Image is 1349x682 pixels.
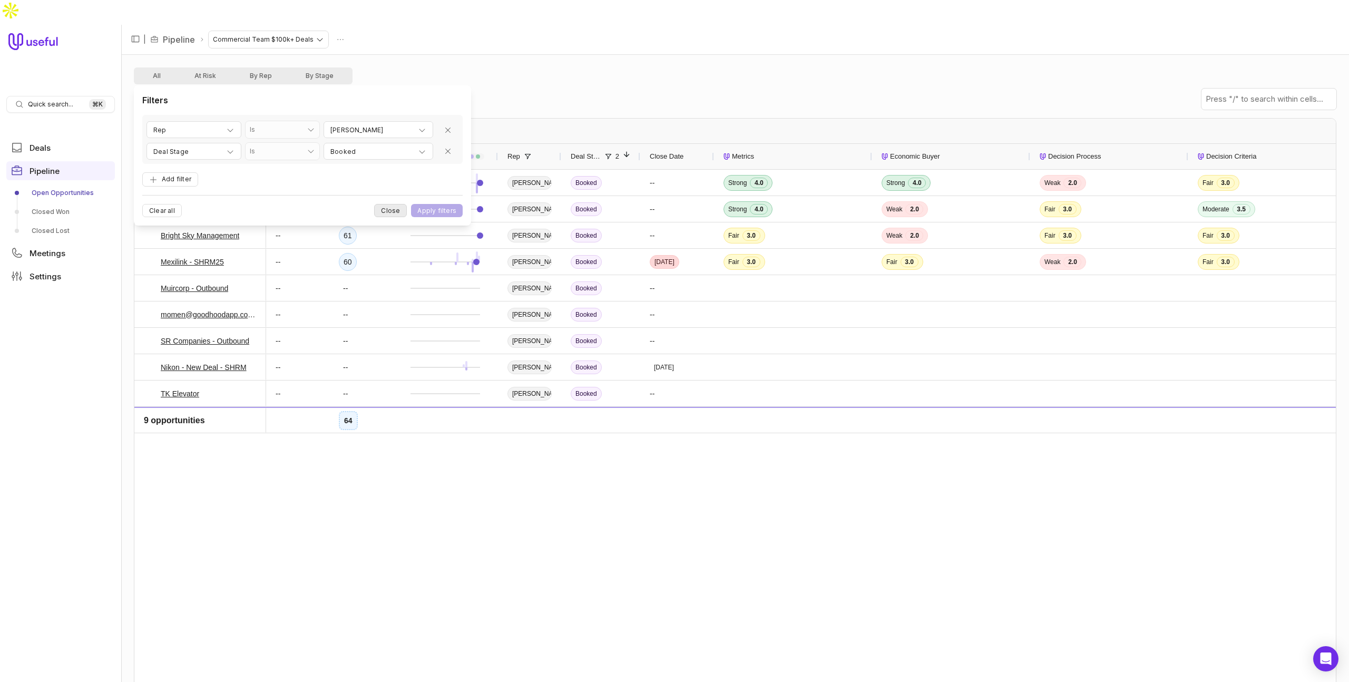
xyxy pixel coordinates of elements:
span: Pipeline [30,167,60,175]
a: SR Companies - Outbound [161,335,249,347]
span: 3.0 [1217,178,1235,188]
kbd: ⌘ K [89,99,106,110]
span: -- [276,387,280,400]
span: Booked [571,176,602,190]
span: -- [276,256,280,268]
time: [DATE] [654,363,674,372]
span: 4.0 [908,178,926,188]
a: Nikon - New Deal - SHRM [161,361,247,374]
div: -- [339,280,352,297]
span: 3.0 [1059,230,1077,241]
div: Decision Criteria [1198,144,1337,169]
span: Close Date [650,150,683,163]
a: Mexilink - SHRM25 [161,256,224,268]
button: Collapse sidebar [128,31,143,47]
span: Booked [330,145,356,158]
span: Settings [30,272,61,280]
time: [DATE] [654,258,674,266]
span: Rep [507,150,520,163]
span: Fair [1203,258,1214,266]
a: Open Opportunities [6,184,115,201]
a: momen@goodhoodapp.com- Update to Company Name [161,308,257,321]
span: Deal Stage [571,150,601,163]
div: Decision Process [1040,144,1179,169]
span: Deals [30,144,51,152]
div: -- [640,170,714,196]
a: Settings [6,267,115,286]
button: Add filter [142,172,198,187]
div: Metrics [724,144,863,169]
span: Quick search... [28,100,73,109]
div: -- [640,275,714,301]
input: Press "/" to search within cells... [1201,89,1336,110]
span: 3.0 [1217,230,1235,241]
span: Decision Process [1048,150,1101,163]
a: Muircorp - Outbound [161,282,228,295]
button: Close [374,204,407,217]
a: Meetings [6,243,115,262]
span: Strong [886,179,905,187]
button: Rep [146,121,241,138]
span: [PERSON_NAME] [507,229,552,242]
span: Weak [886,231,902,240]
span: 2 [612,150,619,163]
span: Booked [571,229,602,242]
button: Actions [333,32,348,47]
span: 3.0 [901,257,918,267]
div: -- [339,359,352,376]
span: [PERSON_NAME] [507,308,552,321]
span: 3.0 [742,257,760,267]
span: 4.0 [750,178,768,188]
a: Pipeline [6,161,115,180]
span: Booked [571,255,602,269]
span: [PERSON_NAME] [507,361,552,374]
span: Meetings [30,249,65,257]
span: Weak [1044,258,1060,266]
span: Deal Stage [153,145,189,158]
span: Weak [886,205,902,213]
a: Bright Sky Management [161,229,239,242]
span: [PERSON_NAME] [507,255,552,269]
span: Fair [886,258,897,266]
span: Booked [571,387,602,401]
h1: Filters [142,94,168,106]
button: By Rep [233,70,289,82]
button: [PERSON_NAME] [324,121,433,138]
button: Booked [324,143,433,160]
span: 2.0 [905,230,923,241]
span: Booked [571,281,602,295]
div: Pipeline submenu [6,184,115,239]
div: -- [339,333,352,349]
span: | [143,33,146,46]
button: Clear all [142,204,182,217]
span: Moderate [1203,205,1229,213]
span: Strong [728,205,747,213]
span: -- [276,282,280,295]
span: [PERSON_NAME] [330,124,384,137]
button: Deal Stage [146,143,241,160]
span: Booked [571,202,602,216]
div: -- [640,301,714,327]
span: -- [276,361,280,374]
span: Strong [728,179,747,187]
a: Closed Lost [6,222,115,239]
button: All [136,70,178,82]
span: Decision Criteria [1206,150,1256,163]
span: Economic Buyer [890,150,940,163]
span: [PERSON_NAME] [507,334,552,348]
span: 2.0 [1063,257,1081,267]
div: 61 [339,227,357,245]
a: TK Elevator [161,387,199,400]
button: Remove filter [437,143,458,160]
button: Remove filter [437,121,458,139]
button: By Stage [289,70,350,82]
span: Metrics [732,150,754,163]
a: Closed Won [6,203,115,220]
div: -- [640,381,714,406]
span: -- [276,308,280,321]
span: Rep [153,124,167,137]
div: Open Intercom Messenger [1313,646,1338,671]
span: [PERSON_NAME] [507,281,552,295]
button: At Risk [178,70,233,82]
span: Fair [728,231,739,240]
